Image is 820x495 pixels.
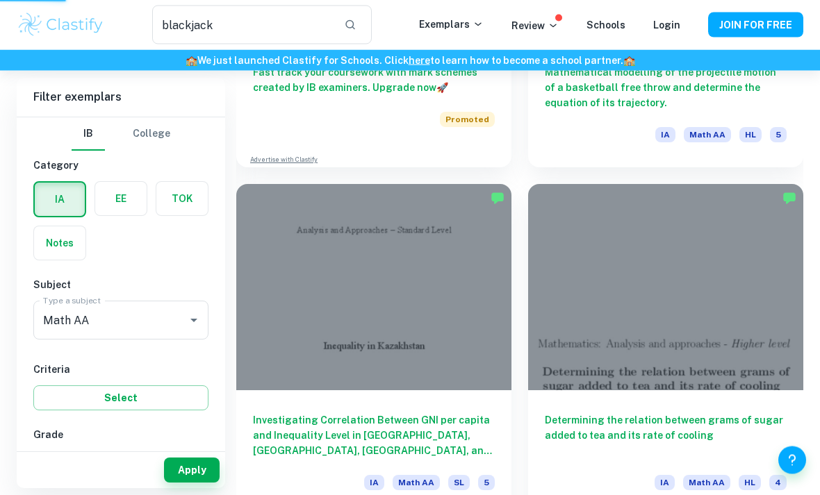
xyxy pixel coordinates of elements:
[184,310,204,330] button: Open
[419,17,484,32] p: Exemplars
[33,158,208,173] h6: Category
[440,112,495,128] span: Promoted
[72,117,170,151] div: Filter type choice
[3,53,817,68] h6: We just launched Clastify for Schools. Click to learn how to become a school partner.
[33,277,208,292] h6: Subject
[253,413,495,459] h6: Investigating Correlation Between GNI per capita and Inequality Level in [GEOGRAPHIC_DATA], [GEOG...
[655,128,675,143] span: IA
[33,362,208,377] h6: Criteria
[33,427,208,442] h6: Grade
[133,117,170,151] button: College
[393,476,440,491] span: Math AA
[653,19,680,31] a: Login
[739,128,762,143] span: HL
[684,128,731,143] span: Math AA
[43,294,101,306] label: Type a subject
[409,55,430,66] a: here
[34,226,85,260] button: Notes
[739,476,761,491] span: HL
[448,476,470,491] span: SL
[250,156,318,165] a: Advertise with Clastify
[364,476,384,491] span: IA
[623,55,635,66] span: 🏫
[491,192,505,205] img: Marked
[152,6,333,44] input: Search for any exemplars...
[436,83,448,94] span: 🚀
[33,385,208,410] button: Select
[655,476,675,491] span: IA
[545,413,787,459] h6: Determining the relation between grams of sugar added to tea and its rate of cooling
[769,476,787,491] span: 4
[17,78,225,117] h6: Filter exemplars
[778,446,806,474] button: Help and Feedback
[186,55,197,66] span: 🏫
[164,458,220,483] button: Apply
[511,18,559,33] p: Review
[587,19,625,31] a: Schools
[95,182,147,215] button: EE
[156,182,208,215] button: TOK
[545,65,787,111] h6: Mathematical modelling of the projectile motion of a basketball free throw and determine the equa...
[35,183,85,216] button: IA
[782,192,796,205] img: Marked
[17,11,105,39] img: Clastify logo
[683,476,730,491] span: Math AA
[478,476,495,491] span: 5
[72,117,105,151] button: IB
[708,12,803,37] button: JOIN FOR FREE
[253,65,495,96] h6: Fast track your coursework with mark schemes created by IB examiners. Upgrade now
[770,128,787,143] span: 5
